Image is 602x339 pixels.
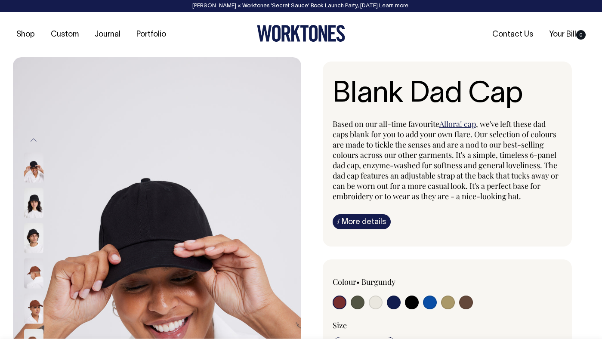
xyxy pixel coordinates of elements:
a: Shop [13,28,38,42]
label: Burgundy [361,277,395,287]
span: , we've left these dad caps blank for you to add your own flare. Our selection of colours are mad... [333,119,559,201]
span: Based on our all-time favourite [333,119,439,129]
img: black [24,188,43,218]
div: [PERSON_NAME] × Worktones ‘Secret Sauce’ Book Launch Party, [DATE]. . [9,3,593,9]
div: Size [333,320,562,330]
div: Colour [333,277,424,287]
img: black [24,153,43,183]
a: Allora! cap [439,119,476,129]
span: 0 [576,30,586,40]
h1: Blank Dad Cap [333,79,562,111]
span: i [337,217,340,226]
img: chocolate [24,259,43,289]
a: Custom [47,28,82,42]
img: chocolate [24,294,43,324]
a: Learn more [379,3,408,9]
a: iMore details [333,214,391,229]
img: black [24,223,43,253]
button: Previous [27,131,40,150]
a: Journal [91,28,124,42]
a: Portfolio [133,28,170,42]
a: Your Bill0 [546,28,589,42]
span: • [356,277,360,287]
a: Contact Us [489,28,537,42]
